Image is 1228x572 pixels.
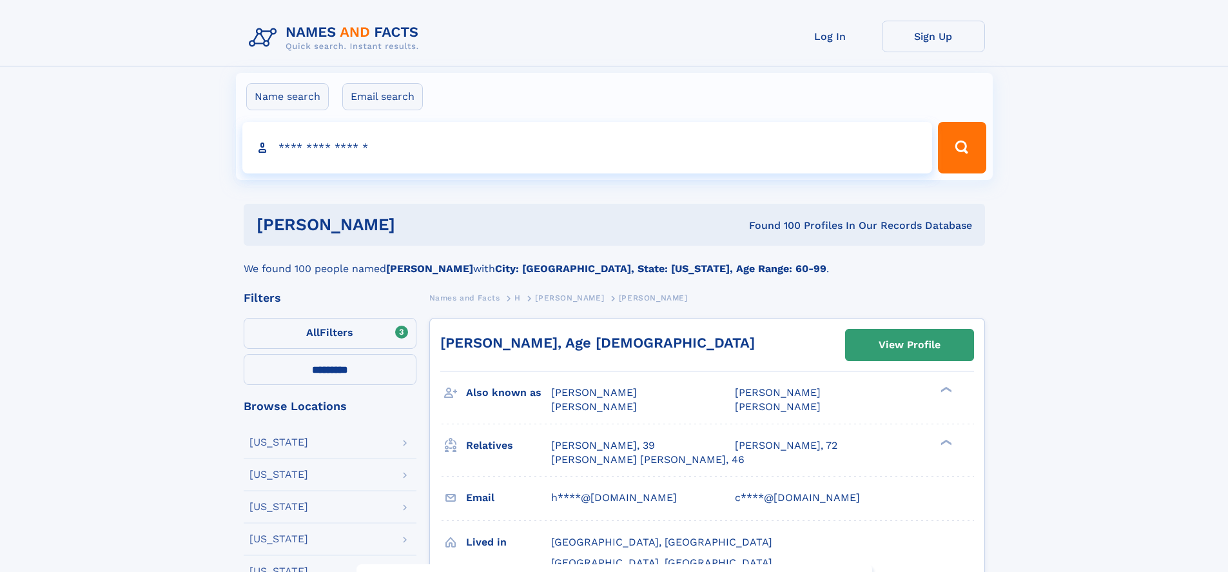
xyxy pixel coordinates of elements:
[735,386,821,399] span: [PERSON_NAME]
[249,437,308,448] div: [US_STATE]
[249,469,308,480] div: [US_STATE]
[246,83,329,110] label: Name search
[249,534,308,544] div: [US_STATE]
[535,290,604,306] a: [PERSON_NAME]
[779,21,882,52] a: Log In
[551,557,772,569] span: [GEOGRAPHIC_DATA], [GEOGRAPHIC_DATA]
[429,290,500,306] a: Names and Facts
[514,290,521,306] a: H
[551,439,655,453] a: [PERSON_NAME], 39
[244,21,429,55] img: Logo Names and Facts
[551,400,637,413] span: [PERSON_NAME]
[249,502,308,512] div: [US_STATE]
[879,330,940,360] div: View Profile
[244,292,416,304] div: Filters
[938,122,986,173] button: Search Button
[514,293,521,302] span: H
[937,386,953,394] div: ❯
[551,453,745,467] a: [PERSON_NAME] [PERSON_NAME], 46
[306,326,320,339] span: All
[244,400,416,412] div: Browse Locations
[572,219,972,233] div: Found 100 Profiles In Our Records Database
[466,531,551,553] h3: Lived in
[495,262,826,275] b: City: [GEOGRAPHIC_DATA], State: [US_STATE], Age Range: 60-99
[735,400,821,413] span: [PERSON_NAME]
[551,386,637,399] span: [PERSON_NAME]
[535,293,604,302] span: [PERSON_NAME]
[882,21,985,52] a: Sign Up
[466,435,551,457] h3: Relatives
[466,382,551,404] h3: Also known as
[244,318,416,349] label: Filters
[735,439,837,453] a: [PERSON_NAME], 72
[846,330,973,360] a: View Profile
[342,83,423,110] label: Email search
[242,122,933,173] input: search input
[937,438,953,446] div: ❯
[257,217,572,233] h1: [PERSON_NAME]
[440,335,755,351] a: [PERSON_NAME], Age [DEMOGRAPHIC_DATA]
[386,262,473,275] b: [PERSON_NAME]
[466,487,551,509] h3: Email
[551,536,772,548] span: [GEOGRAPHIC_DATA], [GEOGRAPHIC_DATA]
[244,246,985,277] div: We found 100 people named with .
[619,293,688,302] span: [PERSON_NAME]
